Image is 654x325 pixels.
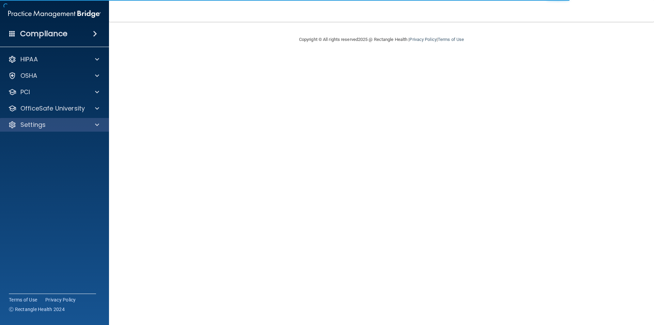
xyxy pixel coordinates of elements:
[20,55,38,63] p: HIPAA
[536,277,646,304] iframe: Drift Widget Chat Controller
[9,306,65,313] span: Ⓒ Rectangle Health 2024
[20,88,30,96] p: PCI
[20,29,67,39] h4: Compliance
[257,29,506,50] div: Copyright © All rights reserved 2025 @ Rectangle Health | |
[20,72,37,80] p: OSHA
[8,55,99,63] a: HIPAA
[45,296,76,303] a: Privacy Policy
[8,121,99,129] a: Settings
[8,7,101,21] img: PMB logo
[9,296,37,303] a: Terms of Use
[438,37,464,42] a: Terms of Use
[8,72,99,80] a: OSHA
[8,104,99,113] a: OfficeSafe University
[20,121,46,129] p: Settings
[8,88,99,96] a: PCI
[409,37,436,42] a: Privacy Policy
[20,104,85,113] p: OfficeSafe University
